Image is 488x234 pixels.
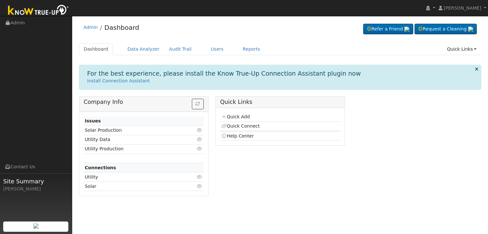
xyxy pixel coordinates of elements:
td: Utility [84,172,184,182]
h1: For the best experience, please install the Know True-Up Connection Assistant plugin now [87,70,361,77]
a: Quick Links [442,43,481,55]
i: Click to view [197,137,203,142]
a: Request a Cleaning [415,24,477,35]
i: Click to view [197,128,203,132]
a: Dashboard [104,24,139,31]
img: Know True-Up [5,4,72,18]
strong: Connections [85,165,116,170]
i: Click to view [197,175,203,179]
h5: Company Info [84,99,204,105]
a: Reports [238,43,265,55]
span: Site Summary [3,177,69,186]
a: Data Analyzer [123,43,164,55]
a: Audit Trail [164,43,196,55]
td: Utility Data [84,135,184,144]
span: [PERSON_NAME] [444,5,481,11]
a: Refer a Friend [363,24,413,35]
i: Click to view [197,184,203,188]
td: Utility Production [84,144,184,154]
a: Admin [83,25,98,30]
a: Quick Connect [221,123,260,129]
strong: Issues [85,118,101,123]
a: Install Connection Assistant [87,78,150,83]
img: retrieve [33,223,39,229]
i: Click to view [197,146,203,151]
img: retrieve [468,27,473,32]
h5: Quick Links [220,99,340,105]
div: [PERSON_NAME] [3,186,69,192]
img: retrieve [404,27,409,32]
a: Dashboard [79,43,113,55]
td: Solar [84,182,184,191]
a: Help Center [221,133,254,138]
td: Solar Production [84,126,184,135]
a: Quick Add [221,114,250,119]
a: Users [206,43,228,55]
